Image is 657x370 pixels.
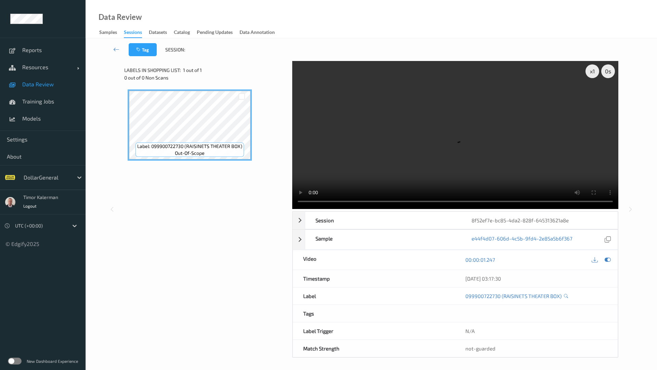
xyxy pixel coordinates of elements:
div: Label Trigger [293,322,455,340]
span: out-of-scope [175,150,205,157]
div: 8f52ef7e-bc85-4da2-828f-645313621a8e [461,212,618,229]
div: Session8f52ef7e-bc85-4da2-828f-645313621a8e [293,211,618,229]
span: Label: 099900722730 (RAISINETS THEATER BOX) [137,143,242,150]
div: Video [293,250,455,270]
div: not-guarded [465,345,607,352]
a: Samples [99,28,124,37]
a: Datasets [149,28,174,37]
a: 00:00:01.247 [465,256,495,263]
div: Tags [293,305,455,322]
div: Label [293,287,455,305]
div: Samplee44f4d07-606d-4c5b-9fd4-2e85a5b6f367 [293,230,618,250]
a: Data Annotation [240,28,282,37]
div: N/A [455,322,618,340]
div: Datasets [149,29,167,37]
a: e44f4d07-606d-4c5b-9fd4-2e85a5b6f367 [472,235,572,244]
span: Session: [165,46,185,53]
div: 0 out of 0 Non Scans [124,74,287,81]
div: Session [305,212,462,229]
div: Data Annotation [240,29,275,37]
a: Pending Updates [197,28,240,37]
a: Sessions [124,28,149,38]
div: [DATE] 03:17:30 [465,275,607,282]
span: 1 out of 1 [183,67,202,74]
div: Timestamp [293,270,455,287]
div: 0 s [601,64,615,78]
div: Catalog [174,29,190,37]
div: Samples [99,29,117,37]
a: 099900722730 (RAISINETS THEATER BOX) [465,293,562,299]
div: Sample [305,230,462,249]
a: Catalog [174,28,197,37]
span: Labels in shopping list: [124,67,181,74]
div: Pending Updates [197,29,233,37]
div: Sessions [124,29,142,38]
div: x 1 [585,64,599,78]
div: Match Strength [293,340,455,357]
div: Data Review [99,14,142,21]
button: Tag [129,43,157,56]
